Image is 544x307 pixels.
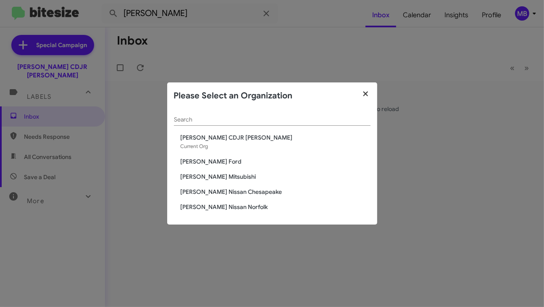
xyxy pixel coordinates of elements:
span: [PERSON_NAME] Ford [181,157,371,166]
span: [PERSON_NAME] CDJR [PERSON_NAME] [181,133,371,142]
span: [PERSON_NAME] Nissan Norfolk [181,203,371,211]
h2: Please Select an Organization [174,89,293,103]
span: [PERSON_NAME] Nissan Chesapeake [181,188,371,196]
span: Current Org [181,143,208,149]
span: [PERSON_NAME] Mitsubishi [181,172,371,181]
